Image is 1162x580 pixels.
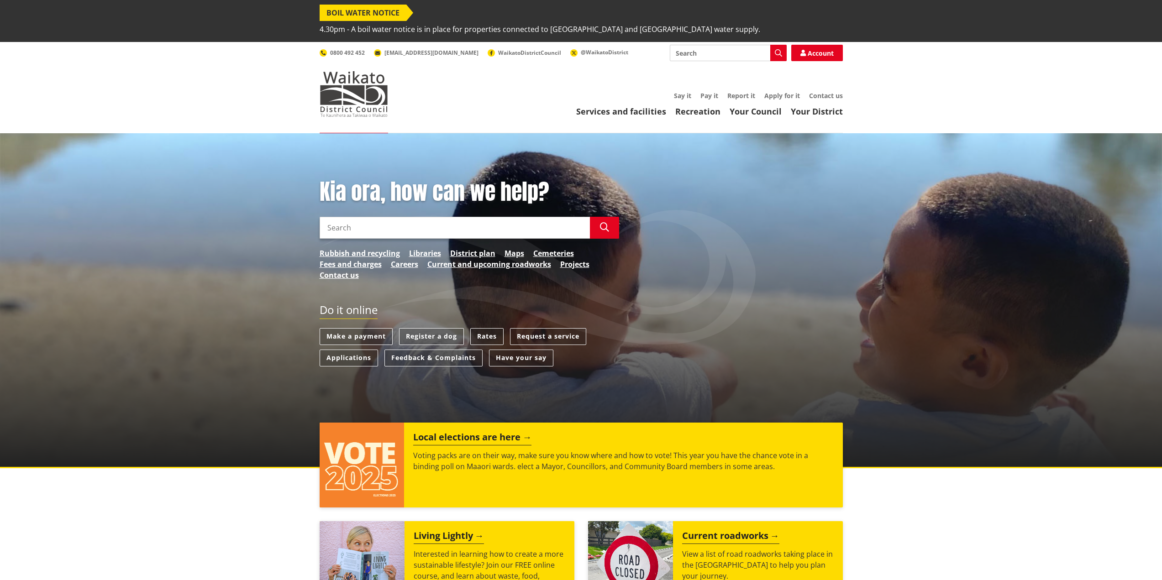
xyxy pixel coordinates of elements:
[320,270,359,281] a: Contact us
[682,530,779,544] h2: Current roadworks
[533,248,574,259] a: Cemeteries
[727,91,755,100] a: Report it
[414,530,484,544] h2: Living Lightly
[320,259,382,270] a: Fees and charges
[809,91,843,100] a: Contact us
[560,259,589,270] a: Projects
[570,48,628,56] a: @WaikatoDistrict
[384,49,478,57] span: [EMAIL_ADDRESS][DOMAIN_NAME]
[409,248,441,259] a: Libraries
[320,21,760,37] span: 4.30pm - A boil water notice is in place for properties connected to [GEOGRAPHIC_DATA] and [GEOGR...
[791,45,843,61] a: Account
[510,328,586,345] a: Request a service
[320,350,378,366] a: Applications
[413,432,531,445] h2: Local elections are here
[320,71,388,117] img: Waikato District Council - Te Kaunihera aa Takiwaa o Waikato
[320,423,405,507] img: Vote 2025
[764,91,800,100] a: Apply for it
[675,106,720,117] a: Recreation
[320,248,400,259] a: Rubbish and recycling
[791,106,843,117] a: Your District
[576,106,666,117] a: Services and facilities
[670,45,787,61] input: Search input
[384,350,483,366] a: Feedback & Complaints
[700,91,718,100] a: Pay it
[320,49,365,57] a: 0800 492 452
[399,328,464,345] a: Register a dog
[470,328,504,345] a: Rates
[505,248,524,259] a: Maps
[320,217,590,239] input: Search input
[320,328,393,345] a: Make a payment
[320,179,619,205] h1: Kia ora, how can we help?
[450,248,495,259] a: District plan
[498,49,561,57] span: WaikatoDistrictCouncil
[320,303,378,319] h2: Do it online
[489,350,553,366] a: Have your say
[427,259,551,270] a: Current and upcoming roadworks
[320,5,406,21] span: BOIL WATER NOTICE
[488,49,561,57] a: WaikatoDistrictCouncil
[413,450,833,472] p: Voting packs are on their way, make sure you know where and how to vote! This year you have the c...
[374,49,478,57] a: [EMAIL_ADDRESS][DOMAIN_NAME]
[581,48,628,56] span: @WaikatoDistrict
[391,259,418,270] a: Careers
[330,49,365,57] span: 0800 492 452
[674,91,691,100] a: Say it
[730,106,782,117] a: Your Council
[320,423,843,507] a: Local elections are here Voting packs are on their way, make sure you know where and how to vote!...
